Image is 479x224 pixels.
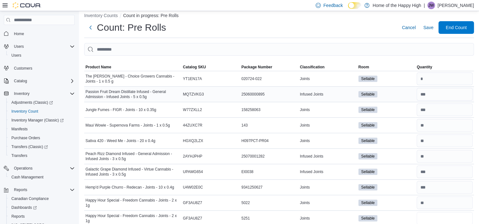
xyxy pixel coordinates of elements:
[424,2,425,9] p: |
[85,213,180,223] span: Happy Hour Special - Freedom Cannabis - Joints - 2 x 1g
[300,185,310,190] span: Joints
[299,63,357,71] button: Classification
[11,118,64,123] span: Inventory Manager (Classic)
[11,186,30,194] button: Reports
[183,185,203,190] span: U4W02E0C
[85,107,156,112] span: Jungle Fumes - FIGR - Joints - 10 x 0.35g
[300,123,310,128] span: Joints
[361,184,375,190] span: Sellable
[11,53,21,58] span: Users
[11,153,27,158] span: Transfers
[183,200,202,205] span: GF3AU8Z7
[361,169,375,175] span: Sellable
[358,138,378,144] span: Sellable
[1,185,77,194] button: Reports
[84,63,182,71] button: Product Name
[11,175,43,180] span: Cash Management
[300,154,323,159] span: Infused Joints
[9,125,30,133] a: Manifests
[399,21,418,34] button: Cancel
[85,185,174,190] span: Hemp'd Purple Churro - Redecan - Joints - 10 x 0.4g
[9,116,75,124] span: Inventory Manager (Classic)
[1,42,77,51] button: Users
[9,173,75,181] span: Cash Management
[402,24,416,31] span: Cancel
[85,167,180,177] span: Galactic Grape Diamond Infused - Virtue Cannabis - Infused Joints - 3 x 0.5g
[14,91,29,96] span: Inventory
[300,216,310,221] span: Joints
[240,215,299,222] div: 5251
[11,65,35,72] a: Customers
[6,203,77,212] a: Dashboards
[300,107,310,112] span: Joints
[9,134,75,142] span: Purchase Orders
[183,138,203,143] span: HGXQ2LZX
[11,43,26,50] button: Users
[361,153,375,159] span: Sellable
[9,108,41,115] a: Inventory Count
[85,89,180,99] span: Passion Fruit Dream Distillate Infused - General Admission - Infused Joints - 5 x 0.5g
[240,106,299,114] div: 158258063
[85,74,180,84] span: The [PERSON_NAME] - Choice Growers Cannabis - Joints - 1 x 0.5 g
[240,184,299,191] div: 9341250627
[6,142,77,151] a: Transfers (Classic)
[14,166,33,171] span: Operations
[6,173,77,182] button: Cash Management
[97,21,166,34] h1: Count: Pre Rolls
[14,44,24,49] span: Users
[84,12,474,20] nav: An example of EuiBreadcrumbs
[358,215,378,221] span: Sellable
[1,29,77,38] button: Home
[361,200,375,206] span: Sellable
[85,138,155,143] span: Sativa 420 - Weed Me - Joints - 20 x 0.4g
[300,138,310,143] span: Joints
[11,90,32,97] button: Inventory
[415,63,474,71] button: Quantity
[241,65,272,70] span: Package Number
[11,205,37,210] span: Dashboards
[11,127,28,132] span: Manifests
[84,21,97,34] button: Next
[6,107,77,116] button: Inventory Count
[11,77,29,85] button: Catalog
[11,64,75,72] span: Customers
[300,76,310,81] span: Joints
[240,63,299,71] button: Package Number
[11,90,75,97] span: Inventory
[361,76,375,82] span: Sellable
[240,137,299,145] div: H097PCT-PR04
[183,216,202,221] span: GF3AU8Z7
[9,152,30,159] a: Transfers
[9,152,75,159] span: Transfers
[11,186,75,194] span: Reports
[9,213,27,220] a: Reports
[446,24,467,31] span: End Count
[358,153,378,159] span: Sellable
[183,76,202,81] span: YT1EN17A
[6,134,77,142] button: Purchase Orders
[9,108,75,115] span: Inventory Count
[183,92,204,97] span: MQTZVKG3
[84,13,118,18] button: Inventory Counts
[300,200,310,205] span: Joints
[13,2,41,9] img: Cova
[358,122,378,128] span: Sellable
[240,90,299,98] div: 25060000895
[323,2,343,9] span: Feedback
[123,13,179,18] button: Count in progress: Pre Rolls
[183,123,202,128] span: 44ZUXC7R
[183,169,203,174] span: UPAMG654
[9,204,39,211] a: Dashboards
[417,65,432,70] span: Quantity
[358,184,378,190] span: Sellable
[11,77,75,85] span: Catalog
[240,75,299,83] div: 020724-022
[9,195,75,202] span: Canadian Compliance
[11,196,49,201] span: Canadian Compliance
[427,2,435,9] div: Jacki Willier
[240,168,299,176] div: EI0038
[11,30,27,38] a: Home
[423,24,433,31] span: Save
[183,65,206,70] span: Catalog SKU
[14,187,27,192] span: Reports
